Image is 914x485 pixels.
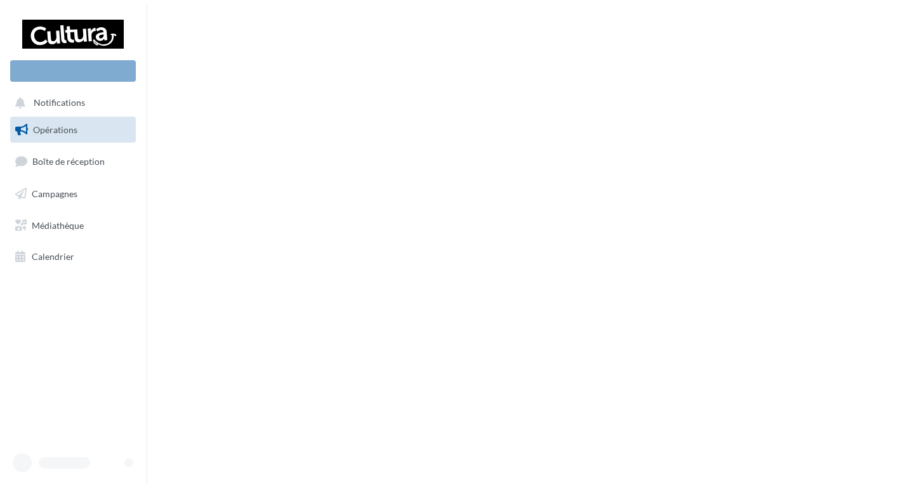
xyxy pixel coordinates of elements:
a: Boîte de réception [8,148,138,175]
span: Campagnes [32,188,77,199]
span: Médiathèque [32,219,84,230]
a: Campagnes [8,181,138,207]
span: Calendrier [32,251,74,262]
a: Opérations [8,117,138,143]
span: Notifications [34,98,85,108]
span: Opérations [33,124,77,135]
a: Calendrier [8,243,138,270]
span: Boîte de réception [32,156,105,167]
a: Médiathèque [8,212,138,239]
div: Nouvelle campagne [10,60,136,82]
